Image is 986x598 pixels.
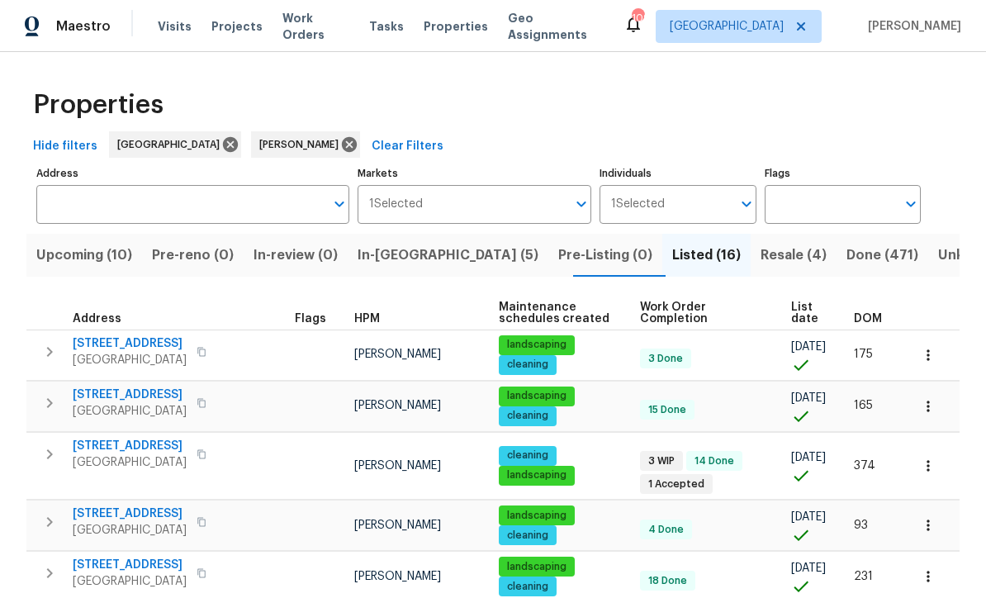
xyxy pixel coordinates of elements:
[117,136,226,153] span: [GEOGRAPHIC_DATA]
[211,18,263,35] span: Projects
[365,131,450,162] button: Clear Filters
[26,131,104,162] button: Hide filters
[73,454,187,471] span: [GEOGRAPHIC_DATA]
[56,18,111,35] span: Maestro
[791,511,826,523] span: [DATE]
[259,136,345,153] span: [PERSON_NAME]
[33,97,164,113] span: Properties
[500,338,573,352] span: landscaping
[372,136,443,157] span: Clear Filters
[640,301,763,325] span: Work Order Completion
[508,10,604,43] span: Geo Assignments
[642,477,711,491] span: 1 Accepted
[854,349,873,360] span: 175
[369,197,423,211] span: 1 Selected
[358,244,538,267] span: In-[GEOGRAPHIC_DATA] (5)
[500,468,573,482] span: landscaping
[282,10,349,43] span: Work Orders
[354,400,441,411] span: [PERSON_NAME]
[791,341,826,353] span: [DATE]
[570,192,593,216] button: Open
[791,301,826,325] span: List date
[500,448,555,463] span: cleaning
[500,358,555,372] span: cleaning
[791,452,826,463] span: [DATE]
[73,557,187,573] span: [STREET_ADDRESS]
[642,574,694,588] span: 18 Done
[854,571,873,582] span: 231
[152,244,234,267] span: Pre-reno (0)
[73,522,187,539] span: [GEOGRAPHIC_DATA]
[73,403,187,420] span: [GEOGRAPHIC_DATA]
[73,335,187,352] span: [STREET_ADDRESS]
[158,18,192,35] span: Visits
[328,192,351,216] button: Open
[791,392,826,404] span: [DATE]
[354,313,380,325] span: HPM
[688,454,741,468] span: 14 Done
[424,18,488,35] span: Properties
[499,301,612,325] span: Maintenance schedules created
[899,192,922,216] button: Open
[558,244,652,267] span: Pre-Listing (0)
[861,18,961,35] span: [PERSON_NAME]
[670,18,784,35] span: [GEOGRAPHIC_DATA]
[791,562,826,574] span: [DATE]
[73,313,121,325] span: Address
[73,438,187,454] span: [STREET_ADDRESS]
[846,244,918,267] span: Done (471)
[73,352,187,368] span: [GEOGRAPHIC_DATA]
[36,168,349,178] label: Address
[500,529,555,543] span: cleaning
[73,573,187,590] span: [GEOGRAPHIC_DATA]
[672,244,741,267] span: Listed (16)
[642,454,681,468] span: 3 WIP
[761,244,827,267] span: Resale (4)
[854,520,868,531] span: 93
[500,409,555,423] span: cleaning
[854,313,882,325] span: DOM
[765,168,921,178] label: Flags
[642,352,690,366] span: 3 Done
[854,460,875,472] span: 374
[36,244,132,267] span: Upcoming (10)
[73,505,187,522] span: [STREET_ADDRESS]
[73,387,187,403] span: [STREET_ADDRESS]
[354,460,441,472] span: [PERSON_NAME]
[358,168,592,178] label: Markets
[109,131,241,158] div: [GEOGRAPHIC_DATA]
[632,10,643,26] div: 109
[500,509,573,523] span: landscaping
[354,349,441,360] span: [PERSON_NAME]
[600,168,756,178] label: Individuals
[854,400,873,411] span: 165
[611,197,665,211] span: 1 Selected
[642,403,693,417] span: 15 Done
[354,571,441,582] span: [PERSON_NAME]
[500,389,573,403] span: landscaping
[254,244,338,267] span: In-review (0)
[251,131,360,158] div: [PERSON_NAME]
[735,192,758,216] button: Open
[33,136,97,157] span: Hide filters
[354,520,441,531] span: [PERSON_NAME]
[500,580,555,594] span: cleaning
[369,21,404,32] span: Tasks
[642,523,690,537] span: 4 Done
[500,560,573,574] span: landscaping
[295,313,326,325] span: Flags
